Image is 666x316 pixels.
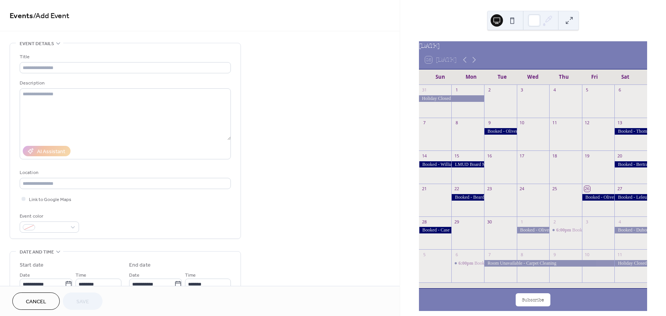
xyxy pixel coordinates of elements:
[556,227,572,233] span: 6:00pm
[454,87,459,93] div: 1
[519,120,525,126] div: 10
[584,186,590,192] div: 26
[584,219,590,225] div: 3
[76,271,86,279] span: Time
[474,260,537,267] div: Booked - Tranquility Forest HOA
[486,87,492,93] div: 2
[421,186,427,192] div: 21
[425,69,456,85] div: Sun
[617,219,622,225] div: 4
[185,271,196,279] span: Time
[421,120,427,126] div: 7
[419,95,484,102] div: Holiday Closed
[456,69,487,85] div: Mon
[20,169,229,177] div: Location
[572,227,646,233] div: Booked [GEOGRAPHIC_DATA] HOA
[20,212,77,220] div: Event color
[519,186,525,192] div: 24
[419,227,452,233] div: Booked - Case
[552,252,557,257] div: 9
[549,227,582,233] div: Booked Westwood Heights HOA
[20,248,54,256] span: Date and time
[584,252,590,257] div: 10
[584,87,590,93] div: 5
[582,194,615,201] div: Booked - Oliveros, P.C.
[487,69,518,85] div: Tue
[454,120,459,126] div: 8
[419,161,452,168] div: Booked - Williamson
[129,261,151,269] div: End date
[584,153,590,159] div: 19
[617,87,622,93] div: 6
[614,227,647,233] div: Booked - Duhon
[20,53,229,61] div: Title
[486,186,492,192] div: 23
[552,219,557,225] div: 2
[552,153,557,159] div: 18
[20,40,54,48] span: Event details
[517,227,550,233] div: Booked - Oliveros PC
[614,194,647,201] div: Booked - Leleux
[486,252,492,257] div: 7
[129,271,140,279] span: Date
[516,293,550,306] button: Subscribe
[519,219,525,225] div: 1
[519,87,525,93] div: 3
[484,260,614,267] div: Room Unavailable - Carpet Cleaning
[584,120,590,126] div: 12
[579,69,610,85] div: Fri
[33,8,69,24] span: / Add Event
[610,69,641,85] div: Sat
[552,87,557,93] div: 4
[458,260,474,267] span: 6:00pm
[617,120,622,126] div: 13
[519,153,525,159] div: 17
[617,186,622,192] div: 27
[486,120,492,126] div: 9
[614,161,647,168] div: Booked - Bertrand
[421,87,427,93] div: 31
[454,153,459,159] div: 15
[421,219,427,225] div: 28
[419,41,647,51] div: [DATE]
[451,260,484,267] div: Booked - Tranquility Forest HOA
[519,252,525,257] div: 8
[421,153,427,159] div: 14
[486,153,492,159] div: 16
[454,219,459,225] div: 29
[614,128,647,135] div: Booked - Thompson
[20,79,229,87] div: Description
[454,252,459,257] div: 6
[451,161,484,168] div: LMUD Board Meeting
[454,186,459,192] div: 22
[552,186,557,192] div: 25
[26,298,46,306] span: Cancel
[29,196,71,204] span: Link to Google Maps
[552,120,557,126] div: 11
[617,252,622,257] div: 11
[614,260,647,267] div: Holiday Closed
[421,252,427,257] div: 5
[484,128,517,135] div: Booked - Oliveros.P.C
[20,261,44,269] div: Start date
[10,8,33,24] a: Events
[451,194,484,201] div: Booked - Beard
[486,219,492,225] div: 30
[12,292,60,310] button: Cancel
[20,271,30,279] span: Date
[518,69,548,85] div: Wed
[617,153,622,159] div: 20
[548,69,579,85] div: Thu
